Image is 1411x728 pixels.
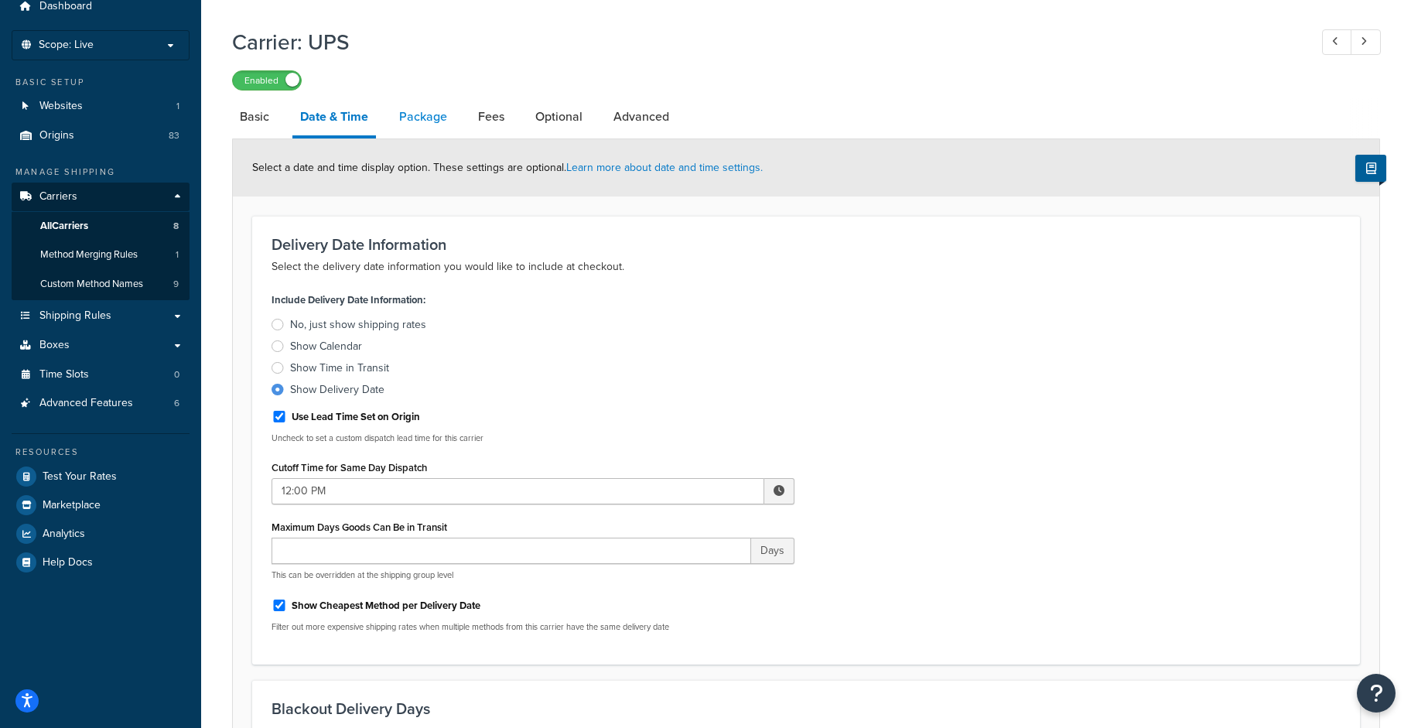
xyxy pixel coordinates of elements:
[12,331,190,360] a: Boxes
[528,98,590,135] a: Optional
[272,432,794,444] p: Uncheck to set a custom dispatch lead time for this carrier
[12,389,190,418] a: Advanced Features6
[12,361,190,389] a: Time Slots0
[40,248,138,261] span: Method Merging Rules
[1322,29,1352,55] a: Previous Record
[252,159,763,176] span: Select a date and time display option. These settings are optional.
[173,278,179,291] span: 9
[12,302,190,330] a: Shipping Rules
[169,129,179,142] span: 83
[173,220,179,233] span: 8
[232,98,277,135] a: Basic
[43,470,117,484] span: Test Your Rates
[39,368,89,381] span: Time Slots
[12,270,190,299] li: Custom Method Names
[391,98,455,135] a: Package
[43,528,85,541] span: Analytics
[12,92,190,121] a: Websites1
[292,599,480,613] label: Show Cheapest Method per Delivery Date
[12,183,190,300] li: Carriers
[176,100,179,113] span: 1
[12,166,190,179] div: Manage Shipping
[12,241,190,269] li: Method Merging Rules
[12,491,190,519] a: Marketplace
[12,389,190,418] li: Advanced Features
[232,27,1293,57] h1: Carrier: UPS
[43,499,101,512] span: Marketplace
[606,98,677,135] a: Advanced
[12,121,190,150] li: Origins
[272,236,1341,253] h3: Delivery Date Information
[39,190,77,203] span: Carriers
[39,100,83,113] span: Websites
[292,410,420,424] label: Use Lead Time Set on Origin
[43,556,93,569] span: Help Docs
[12,212,190,241] a: AllCarriers8
[1355,155,1386,182] button: Show Help Docs
[12,121,190,150] a: Origins83
[176,248,179,261] span: 1
[39,309,111,323] span: Shipping Rules
[12,241,190,269] a: Method Merging Rules1
[290,382,384,398] div: Show Delivery Date
[233,71,301,90] label: Enabled
[12,520,190,548] a: Analytics
[1351,29,1381,55] a: Next Record
[174,397,179,410] span: 6
[290,361,389,376] div: Show Time in Transit
[751,538,794,564] span: Days
[40,220,88,233] span: All Carriers
[174,368,179,381] span: 0
[39,39,94,52] span: Scope: Live
[12,76,190,89] div: Basic Setup
[40,278,143,291] span: Custom Method Names
[272,621,794,633] p: Filter out more expensive shipping rates when multiple methods from this carrier have the same de...
[12,361,190,389] li: Time Slots
[12,183,190,211] a: Carriers
[272,258,1341,276] p: Select the delivery date information you would like to include at checkout.
[39,397,133,410] span: Advanced Features
[272,521,447,533] label: Maximum Days Goods Can Be in Transit
[290,339,362,354] div: Show Calendar
[272,700,1341,717] h3: Blackout Delivery Days
[1357,674,1396,713] button: Open Resource Center
[12,270,190,299] a: Custom Method Names9
[12,549,190,576] a: Help Docs
[272,462,427,473] label: Cutoff Time for Same Day Dispatch
[39,339,70,352] span: Boxes
[566,159,763,176] a: Learn more about date and time settings.
[290,317,426,333] div: No, just show shipping rates
[470,98,512,135] a: Fees
[39,129,74,142] span: Origins
[12,92,190,121] li: Websites
[12,463,190,490] a: Test Your Rates
[272,289,425,311] label: Include Delivery Date Information:
[12,446,190,459] div: Resources
[272,569,794,581] p: This can be overridden at the shipping group level
[292,98,376,138] a: Date & Time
